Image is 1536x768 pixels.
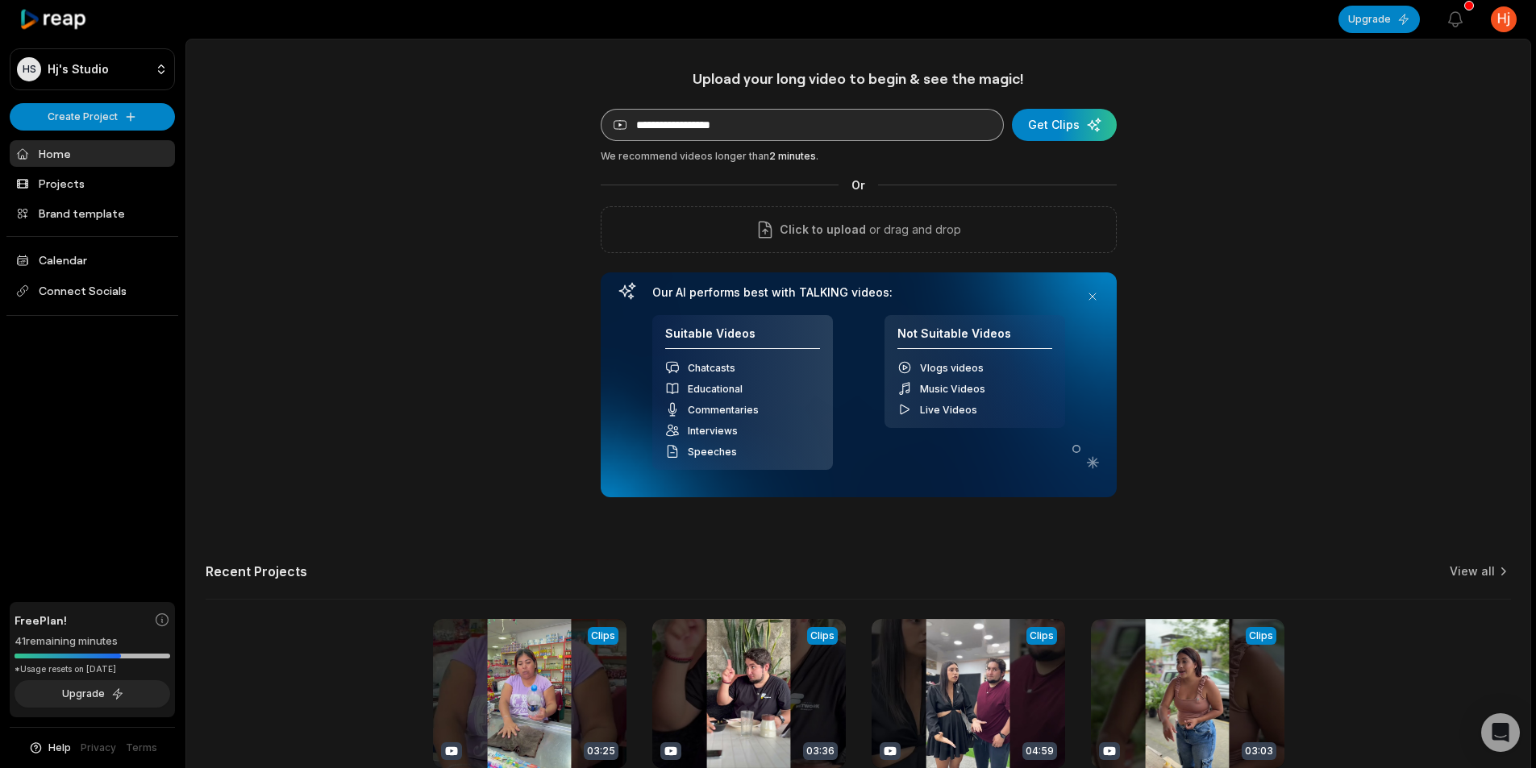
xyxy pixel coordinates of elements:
[688,362,735,374] span: Chatcasts
[10,103,175,131] button: Create Project
[780,220,866,239] span: Click to upload
[1338,6,1420,33] button: Upgrade
[15,633,170,650] div: 41 remaining minutes
[10,200,175,226] a: Brand template
[28,741,71,755] button: Help
[920,404,977,416] span: Live Videos
[15,663,170,675] div: *Usage resets on [DATE]
[81,741,116,755] a: Privacy
[15,612,67,629] span: Free Plan!
[866,220,961,239] p: or drag and drop
[48,741,71,755] span: Help
[10,247,175,273] a: Calendar
[1450,563,1495,579] a: View all
[206,563,307,579] h2: Recent Projects
[601,149,1117,164] div: We recommend videos longer than .
[665,326,820,350] h4: Suitable Videos
[10,170,175,197] a: Projects
[15,680,170,708] button: Upgrade
[126,741,157,755] a: Terms
[839,176,878,193] span: Or
[688,425,738,437] span: Interviews
[688,404,759,416] span: Commentaries
[920,383,985,395] span: Music Videos
[688,383,743,395] span: Educational
[17,57,41,81] div: HS
[897,326,1052,350] h4: Not Suitable Videos
[601,69,1117,88] h1: Upload your long video to begin & see the magic!
[10,140,175,167] a: Home
[688,446,737,458] span: Speeches
[769,150,816,162] span: 2 minutes
[10,276,175,305] span: Connect Socials
[1012,109,1117,141] button: Get Clips
[652,285,1065,300] h3: Our AI performs best with TALKING videos:
[48,62,109,77] p: Hj's Studio
[920,362,984,374] span: Vlogs videos
[1481,713,1520,752] div: Open Intercom Messenger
